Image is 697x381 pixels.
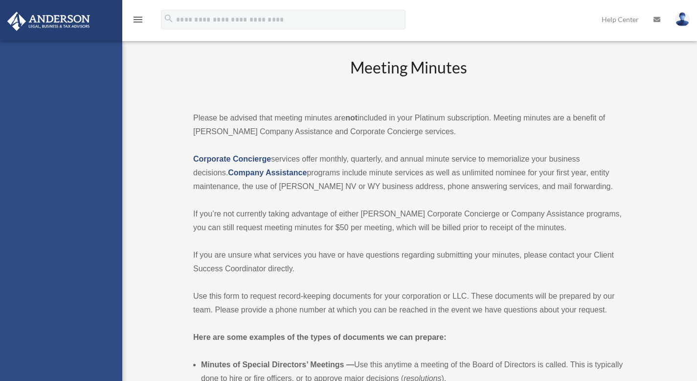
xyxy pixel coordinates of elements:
[193,207,624,235] p: If you’re not currently taking advantage of either [PERSON_NAME] Corporate Concierge or Company A...
[193,111,624,139] p: Please be advised that meeting minutes are included in your Platinum subscription. Meeting minute...
[193,57,624,97] h2: Meeting Minutes
[4,12,93,31] img: Anderson Advisors Platinum Portal
[193,152,624,193] p: services offer monthly, quarterly, and annual minute service to memorialize your business decisio...
[193,289,624,317] p: Use this form to request record-keeping documents for your corporation or LLC. These documents wi...
[345,114,358,122] strong: not
[132,17,144,25] a: menu
[201,360,354,369] b: Minutes of Special Directors’ Meetings —
[675,12,690,26] img: User Pic
[193,155,271,163] a: Corporate Concierge
[193,333,447,341] strong: Here are some examples of the types of documents we can prepare:
[132,14,144,25] i: menu
[193,248,624,276] p: If you are unsure what services you have or have questions regarding submitting your minutes, ple...
[163,13,174,24] i: search
[228,168,307,177] a: Company Assistance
